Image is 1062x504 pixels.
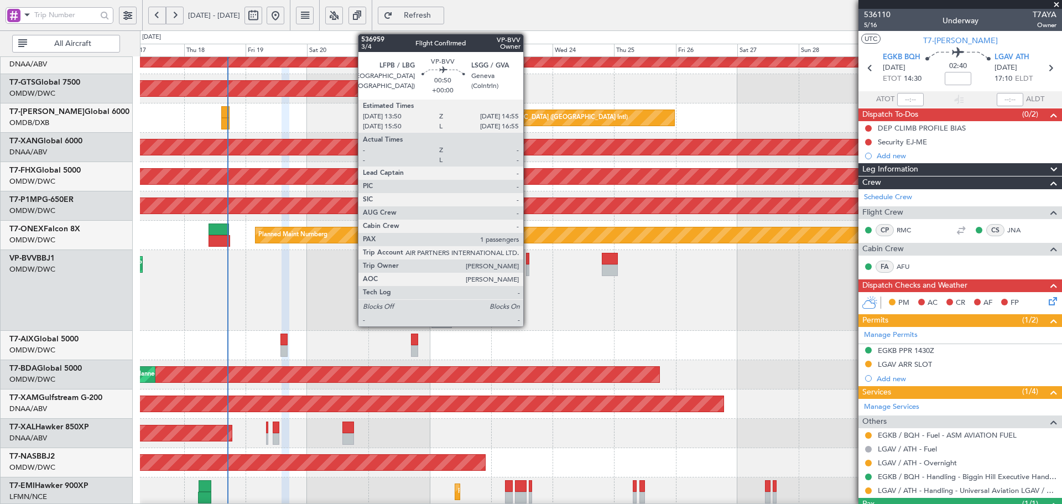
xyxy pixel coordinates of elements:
a: Schedule Crew [864,192,912,203]
span: (1/2) [1022,314,1038,326]
a: T7-P1MPG-650ER [9,196,74,204]
div: EGKB PPR 1430Z [878,346,934,355]
span: Dispatch Checks and Weather [862,279,967,292]
span: Crew [862,176,881,189]
span: AC [928,298,938,309]
input: Trip Number [34,7,97,23]
a: T7-AIXGlobal 5000 [9,335,79,343]
span: FP [1011,298,1019,309]
div: LGAV ARR SLOT [878,360,932,369]
span: Flight Crew [862,206,903,219]
a: OMDW/DWC [9,345,55,355]
a: EGKB / BQH - Handling - Biggin Hill Executive Handling EGKB / BQH [878,472,1056,481]
a: DNAA/ABV [9,147,47,157]
a: OMDW/DWC [9,206,55,216]
div: Wed 17 [123,44,184,57]
div: Sun 28 [799,44,860,57]
span: Refresh [395,12,440,19]
div: Mon 22 [430,44,491,57]
span: LGAV ATH [995,52,1029,63]
span: T7-XAL [9,423,35,431]
div: Planned Maint [GEOGRAPHIC_DATA] [458,484,564,500]
span: All Aircraft [29,40,116,48]
a: T7-[PERSON_NAME]Global 6000 [9,108,129,116]
button: All Aircraft [12,35,120,53]
div: Fri 19 [246,44,307,57]
span: Others [862,415,887,428]
a: DNAA/ABV [9,433,47,443]
a: JNA [1007,225,1032,235]
span: PM [898,298,909,309]
div: Planned Maint [GEOGRAPHIC_DATA] ([GEOGRAPHIC_DATA] Intl) [443,110,628,126]
span: ETOT [883,74,901,85]
span: 17:10 [995,74,1012,85]
span: Cabin Crew [862,243,904,256]
a: OMDW/DWC [9,375,55,385]
span: T7-BDA [9,365,37,372]
a: AFU [897,262,922,272]
div: Tue 23 [491,44,553,57]
span: Owner [1033,20,1056,30]
span: AF [983,298,992,309]
a: OMDW/DWC [9,89,55,98]
input: --:-- [897,93,924,106]
a: T7-NASBBJ2 [9,453,55,460]
span: VP-BVV [9,254,37,262]
a: LGAV / ATH - Handling - Universal Aviation LGAV / ATH [878,486,1056,495]
div: Sat 27 [737,44,799,57]
div: DEP CLIMB PROFILE BIAS [878,123,966,133]
span: T7-XAM [9,394,39,402]
span: ALDT [1026,94,1044,105]
span: T7-[PERSON_NAME] [923,35,998,46]
span: ELDT [1015,74,1033,85]
div: CS [986,224,1004,236]
span: T7-[PERSON_NAME] [9,108,85,116]
span: 536110 [864,9,891,20]
span: [DATE] [883,63,905,74]
span: T7AYA [1033,9,1056,20]
a: T7-ONEXFalcon 8X [9,225,80,233]
a: DNAA/ABV [9,404,47,414]
span: [DATE] - [DATE] [188,11,240,20]
div: Planned Maint Nurnberg [258,227,327,243]
span: T7-NAS [9,453,37,460]
span: 02:40 [949,61,967,72]
a: LGAV / ATH - Fuel [878,444,937,454]
div: Underway [943,15,978,27]
button: UTC [861,34,881,44]
span: [DATE] [995,63,1017,74]
span: T7-ONEX [9,225,44,233]
span: 14:30 [904,74,922,85]
div: Fri 26 [676,44,737,57]
a: T7-GTSGlobal 7500 [9,79,80,86]
div: Sat 20 [307,44,368,57]
a: DNAA/ABV [9,59,47,69]
div: Add new [877,374,1056,383]
a: T7-XANGlobal 6000 [9,137,82,145]
div: Add new [877,151,1056,160]
span: T7-GTS [9,79,35,86]
a: EGKB / BQH - Fuel - ASM AVIATION FUEL [878,430,1017,440]
span: ATOT [876,94,894,105]
a: T7-XALHawker 850XP [9,423,89,431]
a: T7-BDAGlobal 5000 [9,365,82,372]
span: (0/2) [1022,108,1038,120]
div: Security EJ-ME [878,137,927,147]
span: Dispatch To-Dos [862,108,918,121]
span: Leg Information [862,163,918,176]
span: T7-XAN [9,137,38,145]
span: T7-FHX [9,167,36,174]
span: (1/4) [1022,386,1038,397]
a: Manage Services [864,402,919,413]
div: Wed 24 [553,44,614,57]
div: CP [876,224,894,236]
button: Refresh [378,7,444,24]
div: FA [876,261,894,273]
a: OMDW/DWC [9,235,55,245]
a: RMC [897,225,922,235]
a: OMDW/DWC [9,264,55,274]
span: T7-EMI [9,482,35,490]
a: OMDB/DXB [9,118,49,128]
div: Thu 18 [184,44,246,57]
a: OMDW/DWC [9,463,55,472]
